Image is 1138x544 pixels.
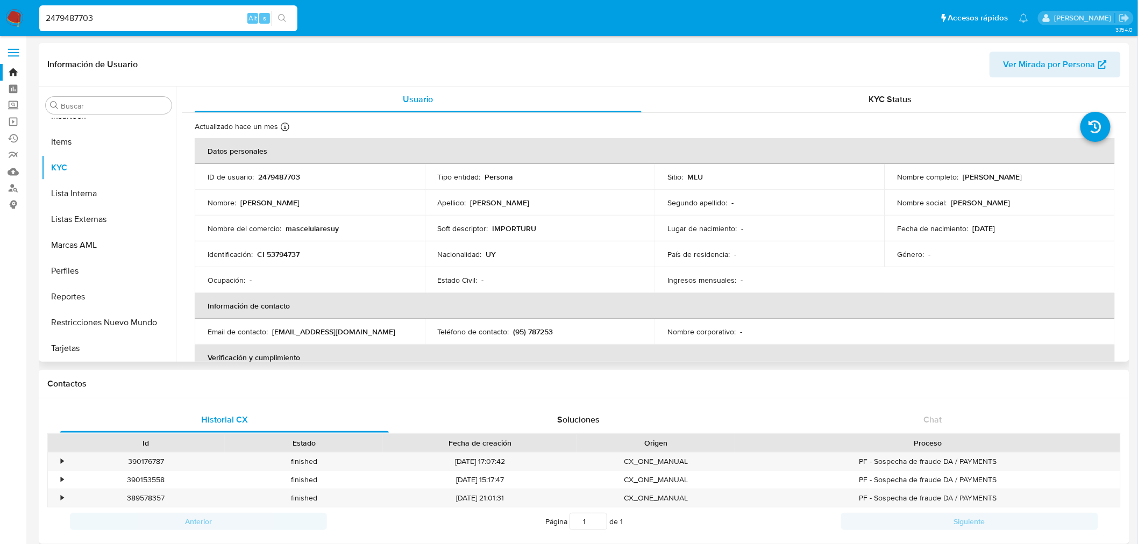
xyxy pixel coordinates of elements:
[61,101,167,111] input: Buscar
[687,172,703,182] p: MLU
[471,198,530,207] p: [PERSON_NAME]
[41,155,176,181] button: KYC
[61,456,63,467] div: •
[1004,52,1096,77] span: Ver Mirada por Persona
[248,13,257,23] span: Alt
[741,275,743,285] p: -
[924,413,942,426] span: Chat
[558,413,600,426] span: Soluciones
[41,181,176,206] button: Lista Interna
[225,489,383,507] div: finished
[735,471,1120,489] div: PF - Sospecha de fraude DA / PAYMENTS
[271,11,293,26] button: search-icon
[225,471,383,489] div: finished
[735,453,1120,470] div: PF - Sospecha de fraude DA / PAYMENTS
[743,438,1113,448] div: Proceso
[841,513,1098,530] button: Siguiente
[195,345,1115,370] th: Verificación y cumplimiento
[232,438,375,448] div: Estado
[383,489,577,507] div: [DATE] 21:01:31
[667,172,683,182] p: Sitio :
[61,493,63,503] div: •
[50,101,59,110] button: Buscar
[41,258,176,284] button: Perfiles
[438,224,488,233] p: Soft descriptor :
[41,335,176,361] button: Tarjetas
[577,489,735,507] div: CX_ONE_MANUAL
[485,172,514,182] p: Persona
[250,275,252,285] p: -
[258,172,300,182] p: 2479487703
[869,93,912,105] span: KYC Status
[731,198,734,207] p: -
[67,453,225,470] div: 390176787
[514,327,553,337] p: (95) 787253
[257,249,300,259] p: CI 53794737
[195,121,278,132] p: Actualizado hace un mes
[740,327,742,337] p: -
[898,198,947,207] p: Nombre social :
[208,327,268,337] p: Email de contacto :
[240,198,300,207] p: [PERSON_NAME]
[898,224,969,233] p: Fecha de nacimiento :
[438,327,509,337] p: Teléfono de contacto :
[390,438,570,448] div: Fecha de creación
[667,275,736,285] p: Ingresos mensuales :
[41,310,176,335] button: Restricciones Nuevo Mundo
[741,224,743,233] p: -
[667,198,727,207] p: Segundo apellido :
[1019,13,1028,23] a: Notificaciones
[47,59,138,70] h1: Información de Usuario
[208,275,245,285] p: Ocupación :
[898,172,959,182] p: Nombre completo :
[383,471,577,489] div: [DATE] 15:17:47
[620,516,623,527] span: 1
[482,275,484,285] p: -
[1054,13,1115,23] p: giorgio.franco@mercadolibre.com
[438,249,482,259] p: Nacionalidad :
[41,284,176,310] button: Reportes
[667,327,736,337] p: Nombre corporativo :
[61,475,63,485] div: •
[39,11,297,25] input: Buscar usuario o caso...
[438,198,466,207] p: Apellido :
[486,249,496,259] p: UY
[67,489,225,507] div: 389578357
[929,249,931,259] p: -
[735,489,1120,507] div: PF - Sospecha de fraude DA / PAYMENTS
[438,172,481,182] p: Tipo entidad :
[286,224,339,233] p: mascelularesuy
[208,172,254,182] p: ID de usuario :
[493,224,537,233] p: IMPORTURU
[195,293,1115,319] th: Información de contacto
[667,249,730,259] p: País de residencia :
[195,138,1115,164] th: Datos personales
[70,513,327,530] button: Anterior
[577,471,735,489] div: CX_ONE_MANUAL
[403,93,433,105] span: Usuario
[208,198,236,207] p: Nombre :
[948,12,1008,24] span: Accesos rápidos
[67,471,225,489] div: 390153558
[734,249,736,259] p: -
[577,453,735,470] div: CX_ONE_MANUAL
[898,249,924,259] p: Género :
[47,378,1121,389] h1: Contactos
[951,198,1011,207] p: [PERSON_NAME]
[74,438,217,448] div: Id
[990,52,1121,77] button: Ver Mirada por Persona
[201,413,248,426] span: Historial CX
[973,224,995,233] p: [DATE]
[41,232,176,258] button: Marcas AML
[963,172,1022,182] p: [PERSON_NAME]
[208,249,253,259] p: Identificación :
[272,327,395,337] p: [EMAIL_ADDRESS][DOMAIN_NAME]
[263,13,266,23] span: s
[438,275,478,285] p: Estado Civil :
[667,224,737,233] p: Lugar de nacimiento :
[41,206,176,232] button: Listas Externas
[41,129,176,155] button: Items
[585,438,728,448] div: Origen
[545,513,623,530] span: Página de
[208,224,281,233] p: Nombre del comercio :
